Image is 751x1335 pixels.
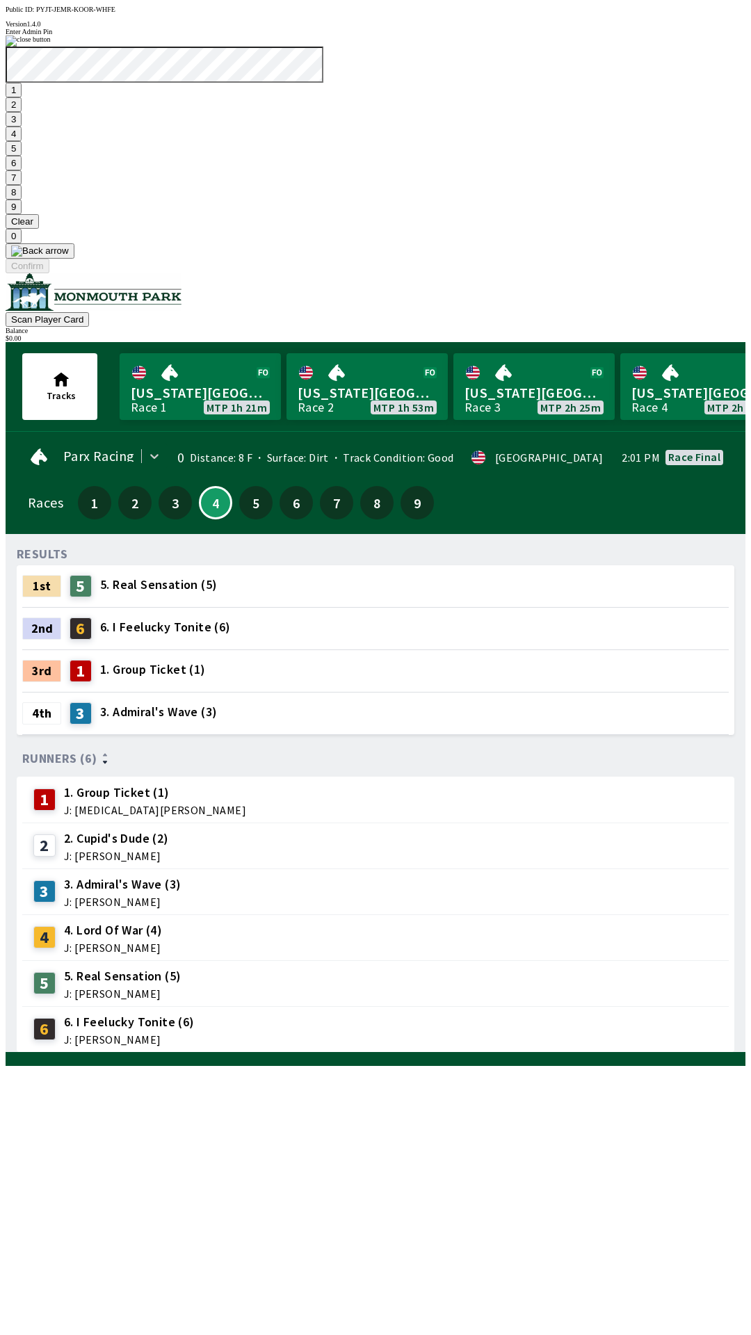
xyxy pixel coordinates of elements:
[495,452,604,463] div: [GEOGRAPHIC_DATA]
[33,834,56,857] div: 2
[131,402,167,413] div: Race 1
[100,618,231,636] span: 6. I Feelucky Tonite (6)
[131,384,270,402] span: [US_STATE][GEOGRAPHIC_DATA]
[22,702,61,725] div: 4th
[162,498,188,508] span: 3
[78,486,111,519] button: 1
[404,498,430,508] span: 9
[6,214,39,229] button: Clear
[17,549,68,560] div: RESULTS
[22,752,729,766] div: Runners (6)
[22,660,61,682] div: 3rd
[364,498,390,508] span: 8
[64,1013,195,1031] span: 6. I Feelucky Tonite (6)
[64,830,169,848] span: 2. Cupid's Dude (2)
[199,486,232,519] button: 4
[286,353,448,420] a: [US_STATE][GEOGRAPHIC_DATA]Race 2MTP 1h 53m
[6,20,745,28] div: Version 1.4.0
[64,875,181,893] span: 3. Admiral's Wave (3)
[6,83,22,97] button: 1
[33,788,56,811] div: 1
[465,384,604,402] span: [US_STATE][GEOGRAPHIC_DATA]
[120,353,281,420] a: [US_STATE][GEOGRAPHIC_DATA]Race 1MTP 1h 21m
[204,499,227,506] span: 4
[64,804,246,816] span: J: [MEDICAL_DATA][PERSON_NAME]
[33,926,56,948] div: 4
[100,576,217,594] span: 5. Real Sensation (5)
[6,170,22,185] button: 7
[6,127,22,141] button: 4
[70,660,92,682] div: 1
[401,486,434,519] button: 9
[64,921,162,939] span: 4. Lord Of War (4)
[22,575,61,597] div: 1st
[320,486,353,519] button: 7
[33,1018,56,1040] div: 6
[36,6,115,13] span: PYJT-JEMR-KOOR-WHFE
[243,498,269,508] span: 5
[631,402,668,413] div: Race 4
[63,451,134,462] span: Parx Racing
[70,617,92,640] div: 6
[6,259,49,273] button: Confirm
[239,486,273,519] button: 5
[6,273,181,311] img: venue logo
[64,850,169,861] span: J: [PERSON_NAME]
[28,497,63,508] div: Races
[33,972,56,994] div: 5
[6,156,22,170] button: 6
[100,661,206,679] span: 1. Group Ticket (1)
[465,402,501,413] div: Race 3
[6,327,745,334] div: Balance
[453,353,615,420] a: [US_STATE][GEOGRAPHIC_DATA]Race 3MTP 2h 25m
[6,112,22,127] button: 3
[118,486,152,519] button: 2
[6,334,745,342] div: $ 0.00
[622,452,660,463] span: 2:01 PM
[6,185,22,200] button: 8
[298,402,334,413] div: Race 2
[6,312,89,327] button: Scan Player Card
[122,498,148,508] span: 2
[70,575,92,597] div: 5
[64,988,181,999] span: J: [PERSON_NAME]
[252,451,329,464] span: Surface: Dirt
[172,452,184,463] div: 0
[6,28,745,35] div: Enter Admin Pin
[323,498,350,508] span: 7
[6,6,745,13] div: Public ID:
[64,1034,195,1045] span: J: [PERSON_NAME]
[64,896,181,907] span: J: [PERSON_NAME]
[6,35,51,47] img: close button
[47,389,76,402] span: Tracks
[668,451,720,462] div: Race final
[360,486,394,519] button: 8
[6,97,22,112] button: 2
[22,353,97,420] button: Tracks
[373,402,434,413] span: MTP 1h 53m
[298,384,437,402] span: [US_STATE][GEOGRAPHIC_DATA]
[207,402,267,413] span: MTP 1h 21m
[190,451,252,464] span: Distance: 8 F
[6,141,22,156] button: 5
[64,942,162,953] span: J: [PERSON_NAME]
[329,451,454,464] span: Track Condition: Good
[64,784,246,802] span: 1. Group Ticket (1)
[280,486,313,519] button: 6
[22,617,61,640] div: 2nd
[22,753,97,764] span: Runners (6)
[100,703,217,721] span: 3. Admiral's Wave (3)
[283,498,309,508] span: 6
[6,200,22,214] button: 9
[33,880,56,903] div: 3
[11,245,69,257] img: Back arrow
[159,486,192,519] button: 3
[81,498,108,508] span: 1
[64,967,181,985] span: 5. Real Sensation (5)
[6,229,22,243] button: 0
[540,402,601,413] span: MTP 2h 25m
[70,702,92,725] div: 3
